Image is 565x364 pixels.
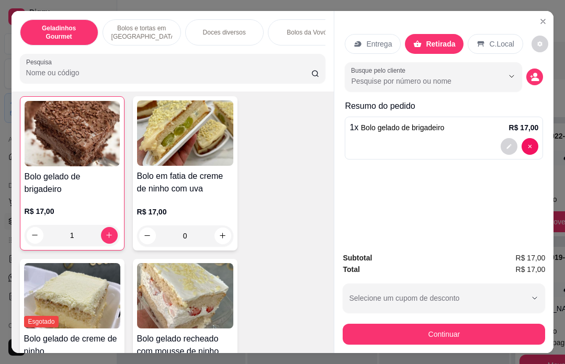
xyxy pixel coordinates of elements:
[137,333,233,358] h4: Bolo gelado recheado com mousse de ninho e morango
[24,333,120,358] h4: Bolo gelado de creme de ninho
[29,24,89,41] p: Geladinhos Gourmet
[351,66,409,75] label: Busque pelo cliente
[137,263,233,328] img: product-image
[345,100,543,112] p: Resumo do pedido
[526,69,543,85] button: decrease-product-quantity
[137,207,233,217] p: R$ 17,00
[26,67,311,78] input: Pesquisa
[137,100,233,166] img: product-image
[426,39,455,49] p: Retirada
[489,39,514,49] p: C.Local
[343,283,545,313] button: Selecione um cupom de desconto
[516,252,546,264] span: R$ 17,00
[214,227,231,244] button: increase-product-quantity
[139,227,156,244] button: decrease-product-quantity
[27,227,43,244] button: decrease-product-quantity
[509,122,539,133] p: R$ 17,00
[25,170,120,196] h4: Bolo gelado de brigadeiro
[137,170,233,195] h4: Bolo em fatia de creme de ninho com uva
[501,138,517,155] button: decrease-product-quantity
[516,264,546,275] span: R$ 17,00
[287,28,327,37] p: Bolos da Vovó
[343,324,545,345] button: Continuar
[101,227,118,244] button: increase-product-quantity
[24,263,120,328] img: product-image
[366,39,392,49] p: Entrega
[535,13,551,30] button: Close
[203,28,246,37] p: Doces diversos
[25,101,120,166] img: product-image
[361,123,445,132] span: Bolo gelado de brigadeiro
[111,24,172,41] p: Bolos e tortas em [GEOGRAPHIC_DATA]
[26,58,55,66] label: Pesquisa
[343,265,359,274] strong: Total
[351,76,487,86] input: Busque pelo cliente
[532,36,548,52] button: decrease-product-quantity
[503,68,520,85] button: Show suggestions
[25,206,120,217] p: R$ 17,00
[522,138,538,155] button: decrease-product-quantity
[24,316,59,327] span: Esgotado
[349,121,444,134] p: 1 x
[343,254,372,262] strong: Subtotal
